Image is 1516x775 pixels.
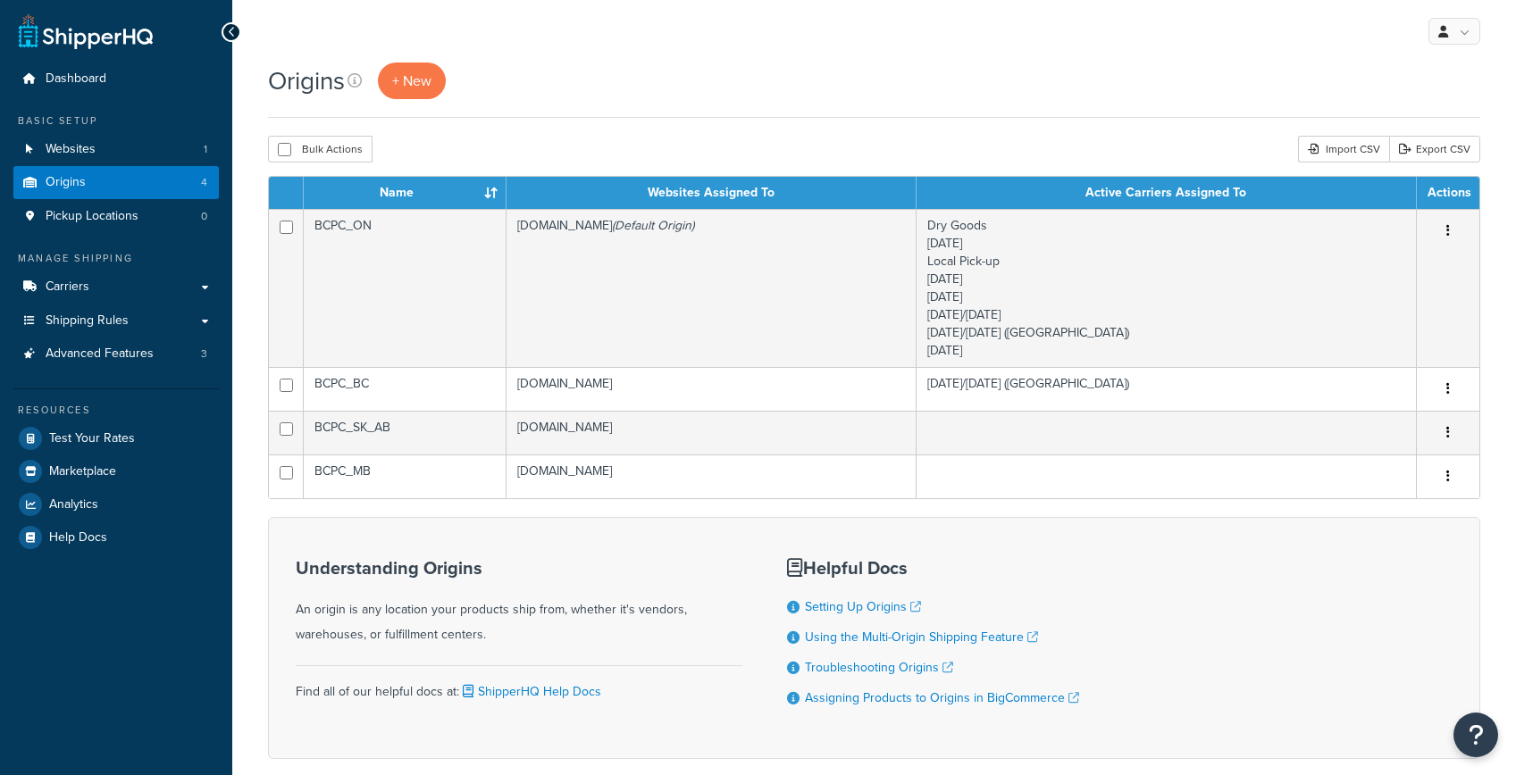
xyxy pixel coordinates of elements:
[13,251,219,266] div: Manage Shipping
[304,367,507,411] td: BCPC_BC
[304,177,507,209] th: Name : activate to sort column ascending
[507,367,917,411] td: [DOMAIN_NAME]
[507,411,917,454] td: [DOMAIN_NAME]
[201,346,207,362] span: 3
[46,71,106,87] span: Dashboard
[201,209,207,224] span: 0
[13,455,219,487] a: Marketplace
[49,431,135,446] span: Test Your Rates
[917,177,1417,209] th: Active Carriers Assigned To
[13,166,219,199] a: Origins 4
[46,142,96,157] span: Websites
[46,346,154,362] span: Advanced Features
[507,209,917,367] td: [DOMAIN_NAME]
[1417,177,1479,209] th: Actions
[13,133,219,166] a: Websites 1
[19,13,153,49] a: ShipperHQ Home
[805,597,921,616] a: Setting Up Origins
[13,62,219,96] a: Dashboard
[13,422,219,454] a: Test Your Rates
[13,200,219,233] li: Pickup Locations
[46,313,129,329] span: Shipping Rules
[49,464,116,479] span: Marketplace
[49,497,98,512] span: Analytics
[13,113,219,129] div: Basic Setup
[13,337,219,371] a: Advanced Features 3
[296,558,742,578] h3: Understanding Origins
[13,133,219,166] li: Websites
[46,175,86,190] span: Origins
[378,62,446,99] a: + New
[49,530,107,546] span: Help Docs
[13,403,219,418] div: Resources
[392,71,431,91] span: + New
[612,216,694,235] i: (Default Origin)
[304,411,507,454] td: BCPC_SK_AB
[1298,136,1389,162] div: Import CSV
[13,488,219,521] a: Analytics
[805,688,1079,707] a: Assigning Products to Origins in BigCommerce
[13,166,219,199] li: Origins
[459,682,601,701] a: ShipperHQ Help Docs
[917,209,1417,367] td: Dry Goods [DATE] Local Pick-up [DATE] [DATE] [DATE]/[DATE] [DATE]/[DATE] ([GEOGRAPHIC_DATA]) [DATE]
[507,454,917,498] td: [DOMAIN_NAME]
[46,279,89,295] span: Carriers
[805,658,953,677] a: Troubleshooting Origins
[805,628,1038,646] a: Using the Multi-Origin Shipping Feature
[1389,136,1480,162] a: Export CSV
[268,136,373,162] button: Bulk Actions
[1453,712,1498,757] button: Open Resource Center
[201,175,207,190] span: 4
[787,558,1079,578] h3: Helpful Docs
[304,209,507,367] td: BCPC_ON
[13,521,219,554] a: Help Docs
[304,454,507,498] td: BCPC_MB
[46,209,138,224] span: Pickup Locations
[507,177,917,209] th: Websites Assigned To
[13,337,219,371] li: Advanced Features
[13,271,219,304] a: Carriers
[268,63,345,98] h1: Origins
[296,558,742,647] div: An origin is any location your products ship from, whether it's vendors, warehouses, or fulfillme...
[296,665,742,704] div: Find all of our helpful docs at:
[13,200,219,233] a: Pickup Locations 0
[917,367,1417,411] td: [DATE]/[DATE] ([GEOGRAPHIC_DATA])
[13,304,219,337] a: Shipping Rules
[204,142,207,157] span: 1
